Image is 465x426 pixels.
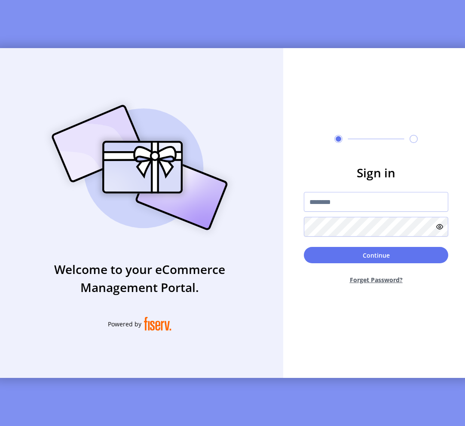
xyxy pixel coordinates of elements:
span: Powered by [108,319,141,329]
button: Forget Password? [304,268,448,291]
button: Continue [304,247,448,263]
img: card_Illustration.svg [39,95,241,240]
h3: Sign in [304,164,448,182]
